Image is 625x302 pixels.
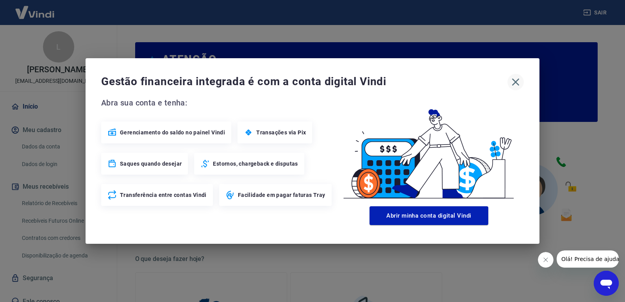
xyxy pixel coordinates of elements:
[334,96,524,203] img: Good Billing
[101,96,334,109] span: Abra sua conta e tenha:
[557,250,619,268] iframe: Mensagem da empresa
[5,5,66,12] span: Olá! Precisa de ajuda?
[256,129,306,136] span: Transações via Pix
[213,160,298,168] span: Estornos, chargeback e disputas
[120,160,182,168] span: Saques quando desejar
[538,252,554,268] iframe: Fechar mensagem
[238,191,325,199] span: Facilidade em pagar faturas Tray
[594,271,619,296] iframe: Botão para abrir a janela de mensagens
[120,191,207,199] span: Transferência entre contas Vindi
[101,74,507,89] span: Gestão financeira integrada é com a conta digital Vindi
[120,129,225,136] span: Gerenciamento do saldo no painel Vindi
[370,206,488,225] button: Abrir minha conta digital Vindi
